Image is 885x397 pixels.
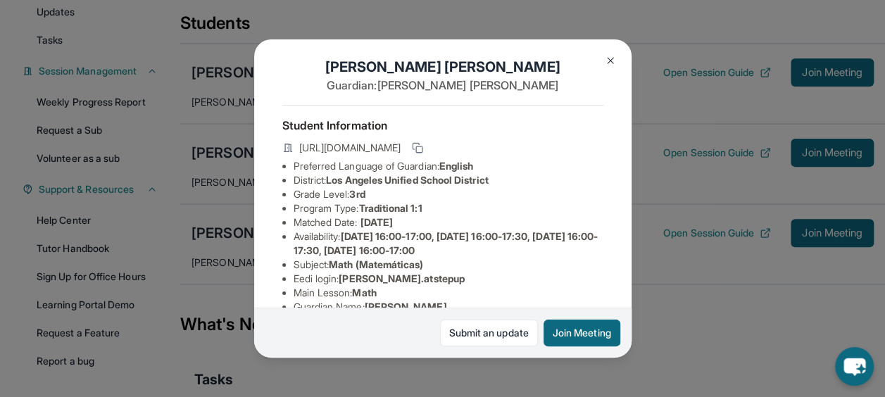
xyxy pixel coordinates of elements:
span: [URL][DOMAIN_NAME] [299,141,401,155]
span: Math [352,286,376,298]
p: Guardian: [PERSON_NAME] [PERSON_NAME] [282,77,603,94]
li: Availability: [294,229,603,258]
li: Preferred Language of Guardian: [294,159,603,173]
li: Guardian Name : [294,300,603,314]
button: Join Meeting [544,320,620,346]
h4: Student Information [282,117,603,134]
h1: [PERSON_NAME] [PERSON_NAME] [282,57,603,77]
li: District: [294,173,603,187]
button: Copy link [409,139,426,156]
li: Subject : [294,258,603,272]
span: [PERSON_NAME] [365,301,447,313]
span: Los Angeles Unified School District [326,174,488,186]
span: [DATE] [360,216,393,228]
img: Close Icon [605,55,616,66]
li: Grade Level: [294,187,603,201]
button: chat-button [835,347,874,386]
span: English [439,160,474,172]
a: Submit an update [440,320,538,346]
li: Eedi login : [294,272,603,286]
span: Traditional 1:1 [358,202,422,214]
span: 3rd [349,188,365,200]
span: Math (Matemáticas) [329,258,423,270]
span: [DATE] 16:00-17:00, [DATE] 16:00-17:30, [DATE] 16:00-17:30, [DATE] 16:00-17:00 [294,230,598,256]
li: Program Type: [294,201,603,215]
li: Main Lesson : [294,286,603,300]
li: Matched Date: [294,215,603,229]
span: [PERSON_NAME].atstepup [339,272,465,284]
